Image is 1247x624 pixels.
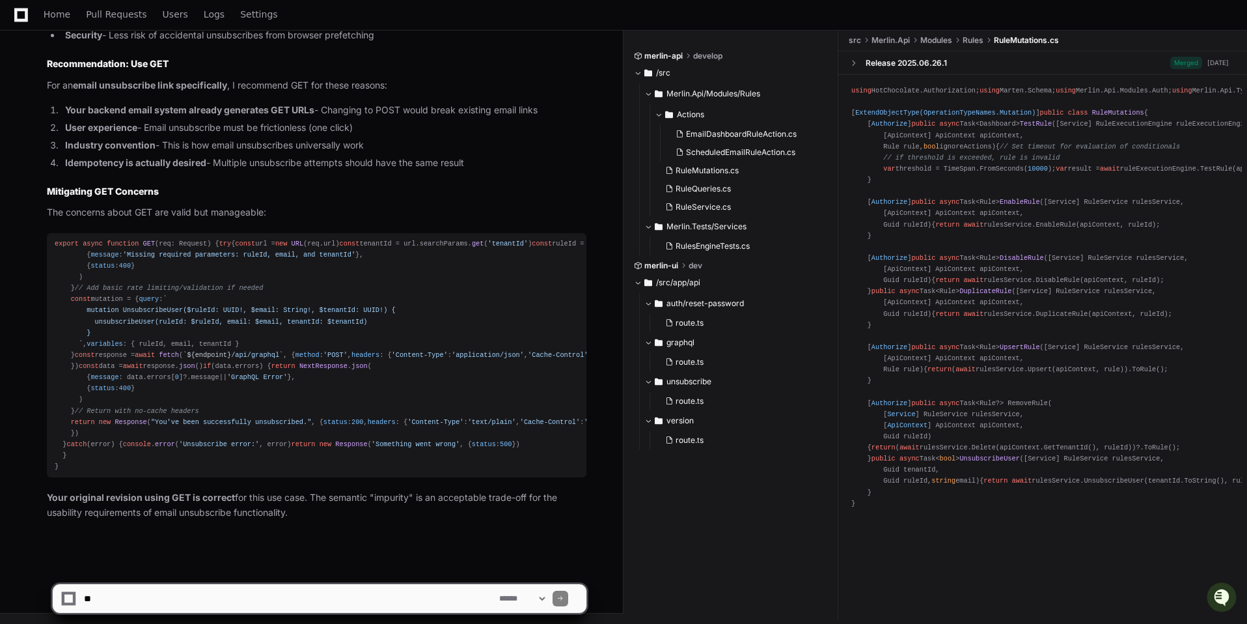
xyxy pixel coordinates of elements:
[271,362,295,370] span: return
[665,107,673,122] svg: Directory
[500,440,512,448] span: 500
[955,365,976,373] span: await
[883,154,1060,162] span: // if threshold is exceeded, rule is invalid
[219,240,231,248] span: try
[55,238,579,473] div: ( ) { { url = (req. ) tenantId = url. . ( ) ruleId = url. . ( ) email = url. . ( ) (!tenantId || ...
[676,241,750,251] span: RulesEngineTests.cs
[175,373,179,381] span: 0
[420,240,468,248] span: searchParams
[107,240,139,248] span: function
[655,219,663,234] svg: Directory
[1100,165,1120,173] span: await
[851,343,1184,373] span: Task<Rule> ( )
[1000,254,1044,262] span: DisableRule
[980,87,1000,94] span: using
[1000,343,1040,351] span: UpsertRule
[935,309,959,317] span: return
[135,351,155,359] span: await
[472,440,496,448] span: status
[47,205,586,220] p: The concerns about GET are valid but manageable:
[644,216,829,237] button: Merlin.Tests/Services
[935,220,959,228] span: return
[179,440,259,448] span: 'Unsubscribe error:'
[532,240,552,248] span: const
[940,343,960,351] span: async
[964,220,984,228] span: await
[899,287,920,295] span: async
[660,237,821,255] button: RulesEngineTests.cs
[75,351,95,359] span: const
[13,13,39,39] img: PlayerZero
[656,277,700,288] span: /src/app/api
[851,343,1184,373] span: [Service] RuleService rulesService, [ApiContext] ApiContext apiContext, Rule rule
[676,165,739,176] span: RuleMutations.cs
[351,418,363,426] span: 200
[47,78,586,93] p: For an , I recommend GET for these reasons:
[204,10,225,18] span: Logs
[644,275,652,291] svg: Directory
[73,79,227,91] strong: email unsubscribe link specifically
[90,251,118,259] span: message
[179,362,195,370] span: json
[61,103,586,118] li: - Changing to POST would break existing email links
[1056,87,1076,94] span: using
[920,35,952,46] span: Modules
[368,418,396,426] span: headers
[65,157,206,168] strong: Idempotency is actually desired
[227,373,287,381] span: 'GraphQL Error'
[351,362,368,370] span: json
[71,295,91,303] span: const
[899,455,920,462] span: async
[235,240,255,248] span: const
[90,384,115,392] span: status
[871,287,896,295] span: public
[660,180,821,198] button: RuleQueries.cs
[299,362,348,370] span: NextResponse
[159,351,179,359] span: fetch
[887,410,915,418] span: Service
[911,399,935,406] span: public
[871,444,896,451] span: return
[676,357,704,367] span: route.ts
[655,374,663,390] svg: Directory
[660,314,821,332] button: route.ts
[44,97,213,110] div: Start new chat
[871,35,910,46] span: Merlin.Api
[163,10,188,18] span: Users
[1028,165,1048,173] span: 10000
[351,351,379,359] span: headers
[871,455,896,462] span: public
[221,101,237,117] button: Start new chat
[1020,120,1052,128] span: TestRule
[927,365,952,373] span: return
[61,156,586,171] li: - Multiple unsubscribe attempts should have the same result
[66,440,87,448] span: catch
[472,240,484,248] span: get
[123,251,355,259] span: 'Missing required parameters: ruleId, email, and tenantId'
[87,340,122,348] span: variables
[963,35,983,46] span: Rules
[871,198,907,206] span: Authorize
[940,120,960,128] span: async
[666,298,744,309] span: auth/reset-password
[666,89,760,99] span: Merlin.Api/Modules/Rules
[1056,165,1067,173] span: var
[660,353,821,371] button: route.ts
[99,418,111,426] span: new
[871,120,907,128] span: Authorize
[686,147,795,158] span: ScheduledEmailRuleAction.cs
[372,440,460,448] span: 'Something went wrong'
[866,57,947,68] div: Release 2025.06.26.1
[670,143,821,162] button: ScheduledEmailRuleAction.cs
[1205,581,1240,616] iframe: Open customer support
[911,343,935,351] span: public
[452,351,524,359] span: 'application/json'
[644,83,829,104] button: Merlin.Api/Modules/Rules
[666,376,711,387] span: unsubscribe
[994,35,1059,46] span: RuleMutations.cs
[235,362,259,370] span: errors
[660,431,821,449] button: route.ts
[143,240,155,248] span: GET
[65,104,314,115] strong: Your backend email system already generates GET URLs
[644,65,652,81] svg: Directory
